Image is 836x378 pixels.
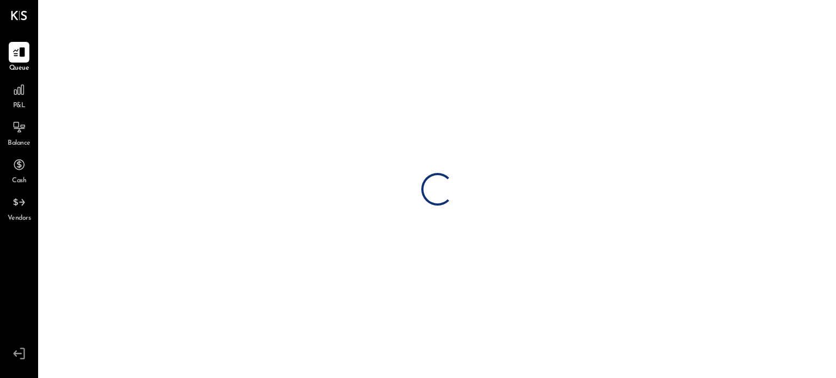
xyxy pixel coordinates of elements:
span: Queue [9,64,29,73]
a: Cash [1,154,38,186]
span: Vendors [8,214,31,224]
span: Balance [8,139,30,148]
a: Vendors [1,192,38,224]
a: Balance [1,117,38,148]
span: Cash [12,176,26,186]
a: Queue [1,42,38,73]
a: P&L [1,79,38,111]
span: P&L [13,101,26,111]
